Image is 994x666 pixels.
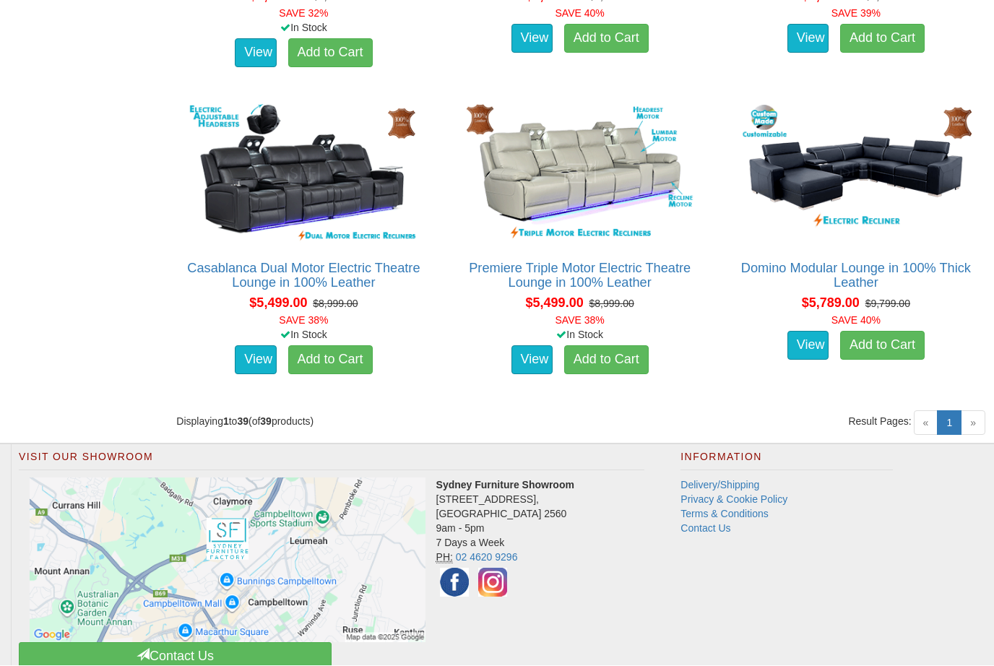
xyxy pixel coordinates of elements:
[787,332,829,360] a: View
[173,21,433,35] div: In Stock
[237,416,248,428] strong: 39
[450,328,710,342] div: In Stock
[223,416,229,428] strong: 1
[249,296,307,311] span: $5,499.00
[235,39,277,68] a: View
[19,452,644,471] h2: Visit Our Showroom
[848,415,911,429] span: Result Pages:
[961,411,985,436] span: »
[840,25,925,53] a: Add to Cart
[840,332,925,360] a: Add to Cart
[313,298,358,310] del: $8,999.00
[235,346,277,375] a: View
[741,261,971,290] a: Domino Modular Lounge in 100% Thick Leather
[831,8,881,20] font: SAVE 39%
[680,523,730,535] a: Contact Us
[30,478,425,643] img: Click to activate map
[184,101,423,247] img: Casablanca Dual Motor Electric Theatre Lounge in 100% Leather
[173,328,433,342] div: In Stock
[526,296,584,311] span: $5,499.00
[680,494,787,506] a: Privacy & Cookie Policy
[436,480,574,491] strong: Sydney Furniture Showroom
[680,509,768,520] a: Terms & Conditions
[556,315,605,326] font: SAVE 38%
[511,346,553,375] a: View
[279,315,328,326] font: SAVE 38%
[461,101,699,247] img: Premiere Triple Motor Electric Theatre Lounge in 100% Leather
[914,411,938,436] span: «
[937,411,961,436] a: 1
[511,25,553,53] a: View
[556,8,605,20] font: SAVE 40%
[680,480,759,491] a: Delivery/Shipping
[475,565,511,601] img: Instagram
[436,552,453,564] abbr: Phone
[831,315,881,326] font: SAVE 40%
[165,415,579,429] div: Displaying to (of products)
[564,346,649,375] a: Add to Cart
[279,8,328,20] font: SAVE 32%
[680,452,893,471] h2: Information
[802,296,860,311] span: $5,789.00
[737,101,975,247] img: Domino Modular Lounge in 100% Thick Leather
[564,25,649,53] a: Add to Cart
[187,261,420,290] a: Casablanca Dual Motor Electric Theatre Lounge in 100% Leather
[787,25,829,53] a: View
[436,565,472,601] img: Facebook
[456,552,518,563] a: 02 4620 9296
[469,261,691,290] a: Premiere Triple Motor Electric Theatre Lounge in 100% Leather
[288,346,373,375] a: Add to Cart
[260,416,272,428] strong: 39
[865,298,910,310] del: $9,799.00
[589,298,634,310] del: $8,999.00
[288,39,373,68] a: Add to Cart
